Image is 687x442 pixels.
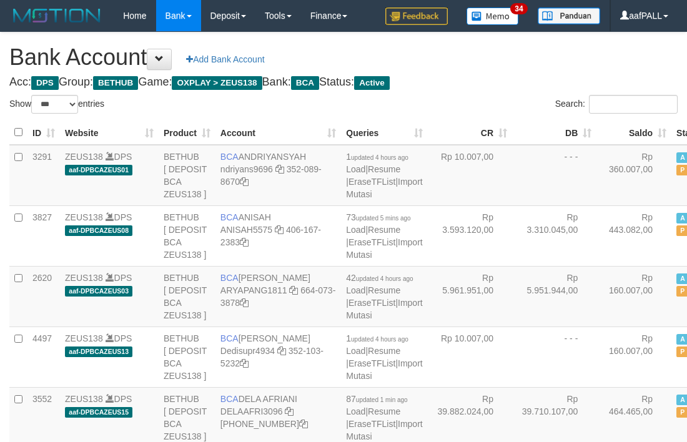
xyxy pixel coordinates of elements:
[538,7,600,24] img: panduan.png
[351,336,408,343] span: updated 4 hours ago
[348,358,395,368] a: EraseTFList
[346,419,422,441] a: Import Mutasi
[346,152,422,199] span: | | |
[346,346,365,356] a: Load
[346,225,365,235] a: Load
[346,298,422,320] a: Import Mutasi
[31,76,59,90] span: DPS
[275,225,284,235] a: Copy ANISAH5575 to clipboard
[60,205,159,266] td: DPS
[368,406,400,416] a: Resume
[512,266,596,327] td: Rp 5.951.944,00
[215,205,341,266] td: ANISAH 406-167-2383
[240,177,249,187] a: Copy 3520898670 to clipboard
[589,95,678,114] input: Search:
[346,177,422,199] a: Import Mutasi
[215,145,341,206] td: ANDRIYANSYAH 352-089-8670
[159,145,215,206] td: BETHUB [ DEPOSIT BCA ZEUS138 ]
[385,7,448,25] img: Feedback.jpg
[428,205,512,266] td: Rp 3.593.120,00
[65,333,103,343] a: ZEUS138
[348,419,395,429] a: EraseTFList
[346,164,365,174] a: Load
[9,95,104,114] label: Show entries
[65,346,132,357] span: aaf-DPBCAZEUS13
[368,164,400,174] a: Resume
[220,394,239,404] span: BCA
[346,358,422,381] a: Import Mutasi
[346,406,365,416] a: Load
[240,298,249,308] a: Copy 6640733878 to clipboard
[240,237,249,247] a: Copy 4061672383 to clipboard
[510,3,527,14] span: 34
[596,266,671,327] td: Rp 160.007,00
[346,212,410,222] span: 73
[172,76,262,90] span: OXPLAY > ZEUS138
[220,225,272,235] a: ANISAH5575
[65,225,132,236] span: aaf-DPBCAZEUS08
[354,76,390,90] span: Active
[428,266,512,327] td: Rp 5.961.951,00
[596,145,671,206] td: Rp 360.007,00
[220,285,287,295] a: ARYAPANG1811
[291,76,319,90] span: BCA
[27,120,60,145] th: ID: activate to sort column ascending
[346,273,422,320] span: | | |
[60,120,159,145] th: Website: activate to sort column ascending
[65,273,103,283] a: ZEUS138
[356,215,411,222] span: updated 5 mins ago
[65,394,103,404] a: ZEUS138
[159,327,215,387] td: BETHUB [ DEPOSIT BCA ZEUS138 ]
[9,45,678,70] h1: Bank Account
[27,205,60,266] td: 3827
[60,266,159,327] td: DPS
[289,285,298,295] a: Copy ARYAPANG1811 to clipboard
[220,273,239,283] span: BCA
[356,275,413,282] span: updated 4 hours ago
[346,237,422,260] a: Import Mutasi
[285,406,294,416] a: Copy DELAAFRI3096 to clipboard
[65,152,103,162] a: ZEUS138
[346,394,422,441] span: | | |
[220,164,273,174] a: ndriyans9696
[220,346,275,356] a: Dedisupr4934
[346,212,422,260] span: | | |
[346,333,422,381] span: | | |
[346,333,408,343] span: 1
[60,327,159,387] td: DPS
[512,327,596,387] td: - - -
[555,95,678,114] label: Search:
[27,266,60,327] td: 2620
[299,419,308,429] a: Copy 8692458639 to clipboard
[215,120,341,145] th: Account: activate to sort column ascending
[220,212,239,222] span: BCA
[348,237,395,247] a: EraseTFList
[215,266,341,327] td: [PERSON_NAME] 664-073-3878
[277,346,286,356] a: Copy Dedisupr4934 to clipboard
[275,164,284,174] a: Copy ndriyans9696 to clipboard
[93,76,138,90] span: BETHUB
[346,394,407,404] span: 87
[178,49,272,70] a: Add Bank Account
[512,205,596,266] td: Rp 3.310.045,00
[351,154,408,161] span: updated 4 hours ago
[596,327,671,387] td: Rp 160.007,00
[346,273,413,283] span: 42
[9,6,104,25] img: MOTION_logo.png
[220,406,283,416] a: DELAAFRI3096
[60,145,159,206] td: DPS
[27,327,60,387] td: 4497
[428,327,512,387] td: Rp 10.007,00
[368,285,400,295] a: Resume
[596,120,671,145] th: Saldo: activate to sort column ascending
[159,266,215,327] td: BETHUB [ DEPOSIT BCA ZEUS138 ]
[428,120,512,145] th: CR: activate to sort column ascending
[159,120,215,145] th: Product: activate to sort column ascending
[9,76,678,89] h4: Acc: Group: Game: Bank: Status:
[356,396,408,403] span: updated 1 min ago
[346,285,365,295] a: Load
[220,333,239,343] span: BCA
[65,212,103,222] a: ZEUS138
[348,298,395,308] a: EraseTFList
[368,346,400,356] a: Resume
